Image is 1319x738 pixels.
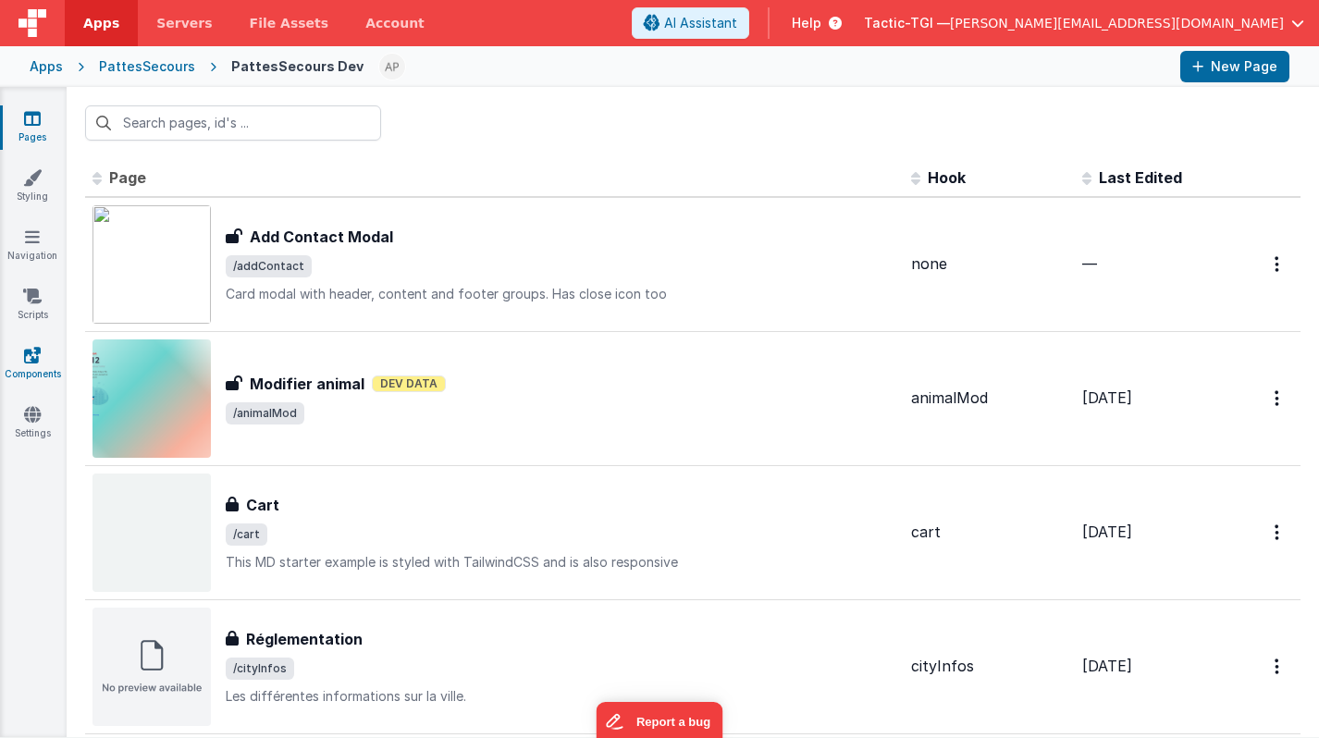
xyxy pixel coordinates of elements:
span: [DATE] [1082,523,1132,541]
button: New Page [1180,51,1289,82]
span: /cityInfos [226,658,294,680]
span: [PERSON_NAME][EMAIL_ADDRESS][DOMAIN_NAME] [950,14,1284,32]
img: c78abd8586fb0502950fd3f28e86ae42 [379,54,405,80]
h3: Add Contact Modal [250,226,393,248]
button: AI Assistant [632,7,749,39]
button: Tactic-TGI — [PERSON_NAME][EMAIL_ADDRESS][DOMAIN_NAME] [864,14,1304,32]
button: Options [1264,379,1293,417]
span: /animalMod [226,402,304,424]
span: Help [792,14,821,32]
p: This MD starter example is styled with TailwindCSS and is also responsive [226,553,896,572]
div: cityInfos [911,656,1067,677]
span: /cart [226,523,267,546]
span: [DATE] [1082,388,1132,407]
input: Search pages, id's ... [85,105,381,141]
h3: Modifier animal [250,373,364,395]
span: /addContact [226,255,312,277]
div: PattesSecours Dev [231,57,364,76]
span: Page [109,168,146,187]
span: Last Edited [1099,168,1182,187]
button: Options [1264,245,1293,283]
span: Servers [156,14,212,32]
span: Hook [928,168,966,187]
span: Tactic-TGI — [864,14,950,32]
span: AI Assistant [664,14,737,32]
h3: Cart [246,494,279,516]
span: [DATE] [1082,657,1132,675]
div: none [911,253,1067,275]
span: Dev Data [372,375,446,392]
span: Apps [83,14,119,32]
button: Options [1264,513,1293,551]
span: File Assets [250,14,329,32]
div: cart [911,522,1067,543]
button: Options [1264,647,1293,685]
p: Les différentes informations sur la ville. [226,687,896,706]
div: PattesSecours [99,57,195,76]
h3: Réglementation [246,628,363,650]
span: — [1082,254,1097,273]
div: Apps [30,57,63,76]
div: animalMod [911,387,1067,409]
p: Card modal with header, content and footer groups. Has close icon too [226,285,896,303]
